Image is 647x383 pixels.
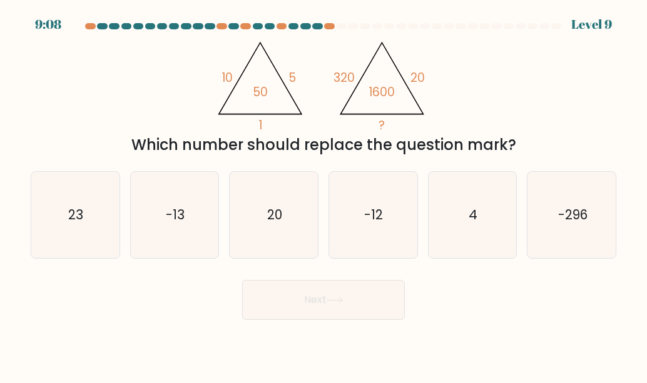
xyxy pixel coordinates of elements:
div: 9:08 [35,15,61,34]
tspan: 5 [288,69,296,86]
text: 4 [469,206,477,224]
tspan: 50 [253,84,268,101]
div: Level 9 [571,15,612,34]
tspan: ? [379,117,385,134]
button: Next [242,280,405,320]
tspan: 1 [258,117,262,134]
div: Which number should replace the question mark? [38,134,609,156]
text: 20 [267,206,282,224]
tspan: 1600 [369,84,395,101]
text: -13 [166,206,185,224]
text: 23 [69,206,84,224]
text: -12 [365,206,384,224]
tspan: 10 [222,69,233,86]
text: -296 [558,206,587,224]
tspan: 20 [410,69,425,86]
tspan: 320 [334,69,355,86]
